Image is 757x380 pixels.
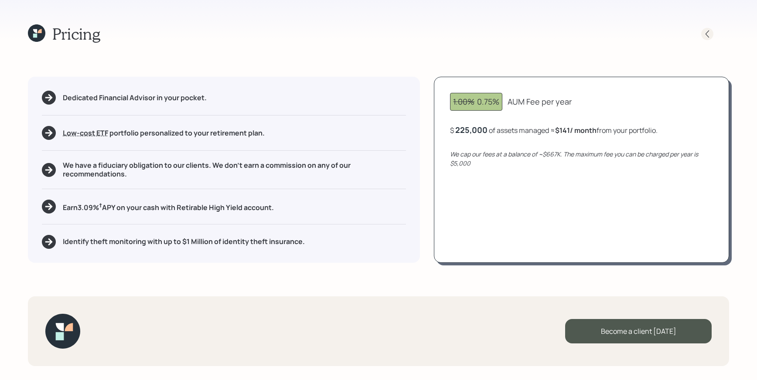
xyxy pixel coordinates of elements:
div: Become a client [DATE] [565,319,712,343]
h1: Pricing [52,24,100,43]
h5: portfolio personalized to your retirement plan. [63,129,265,137]
i: We cap our fees at a balance of ~$667K. The maximum fee you can be charged per year is $5,000 [450,150,698,167]
h5: Earn 3.09 % APY on your cash with Retirable High Yield account. [63,201,274,212]
h5: Identify theft monitoring with up to $1 Million of identity theft insurance. [63,237,305,246]
span: 1.00% [453,96,474,107]
div: 0.75% [453,96,499,108]
sup: † [99,201,102,209]
div: $ of assets managed ≈ from your portfolio . [450,125,658,136]
b: $141 / month [555,126,597,135]
h5: Dedicated Financial Advisor in your pocket. [63,94,207,102]
div: 225,000 [455,125,488,135]
div: AUM Fee per year [508,96,572,108]
iframe: Customer reviews powered by Trustpilot [91,306,202,371]
h5: We have a fiduciary obligation to our clients. We don't earn a commission on any of our recommend... [63,161,406,178]
span: Low-cost ETF [63,128,108,138]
